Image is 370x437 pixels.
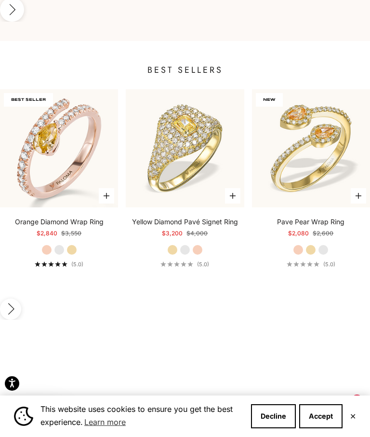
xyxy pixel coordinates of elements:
button: Accept [299,404,343,428]
span: (5.0) [71,261,83,268]
a: 5.0 out of 5.0 stars(5.0) [287,261,335,268]
a: Best Sellers [147,64,223,76]
div: 5.0 out of 5.0 stars [287,261,319,267]
span: BEST SELLER [4,93,53,107]
sale-price: $2,840 [37,229,57,238]
a: Learn more [83,415,127,429]
compare-at-price: $2,600 [313,229,333,238]
span: NEW [256,93,283,107]
img: Cookie banner [14,407,33,426]
p: SHOP BY COLOR [4,391,366,410]
sale-price: $2,080 [288,229,309,238]
button: Decline [251,404,296,428]
a: 5.0 out of 5.0 stars(5.0) [160,261,209,268]
img: #YellowGold [126,89,244,207]
a: Pave Pear Wrap Ring [277,217,344,227]
div: 5.0 out of 5.0 stars [35,261,67,267]
span: (5.0) [323,261,335,268]
compare-at-price: $3,550 [61,229,81,238]
a: #YellowGold #WhiteGold #RoseGold [126,89,244,207]
a: Yellow Diamond Pavé Signet Ring [132,217,238,227]
sale-price: $3,200 [162,229,183,238]
a: 5.0 out of 5.0 stars(5.0) [35,261,83,268]
compare-at-price: $4,000 [186,229,208,238]
button: Close [350,413,356,419]
div: 5.0 out of 5.0 stars [160,261,193,267]
span: This website uses cookies to ensure you get the best experience. [40,403,243,429]
a: Orange Diamond Wrap Ring [15,217,104,227]
img: #YellowGold [252,89,370,207]
span: (5.0) [197,261,209,268]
